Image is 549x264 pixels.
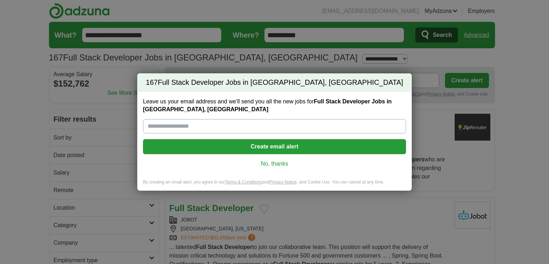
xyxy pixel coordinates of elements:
div: By creating an email alert, you agree to our and , and Cookie Use. You can cancel at any time. [137,179,412,191]
h2: Full Stack Developer Jobs in [GEOGRAPHIC_DATA], [GEOGRAPHIC_DATA] [137,73,412,92]
a: No, thanks [149,160,400,168]
a: Terms & Conditions [225,180,262,185]
button: Create email alert [143,139,406,154]
strong: Full Stack Developer Jobs in [GEOGRAPHIC_DATA], [GEOGRAPHIC_DATA] [143,98,392,112]
span: 167 [146,78,158,88]
a: Privacy Notice [269,180,297,185]
label: Leave us your email address and we'll send you all the new jobs for [143,98,406,113]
